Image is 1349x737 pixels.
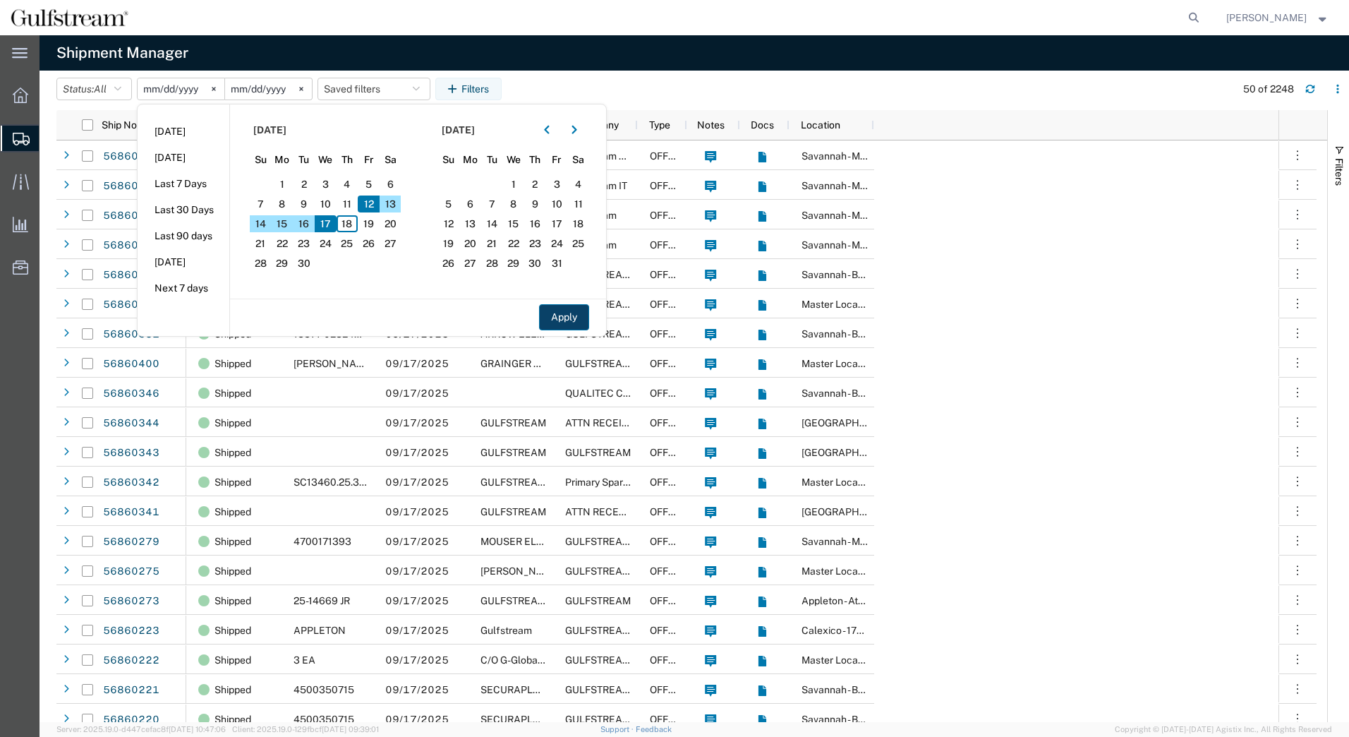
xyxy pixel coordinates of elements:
span: 5 [358,176,380,193]
span: Primary Spare Part Shipping [565,477,691,488]
img: logo [10,7,129,28]
span: 18 [337,215,358,232]
span: OFFLINE [650,180,691,191]
span: 17 [315,215,337,232]
span: 30 [293,255,315,272]
span: Docs [751,119,774,131]
span: GULFSTREAM [565,595,631,606]
span: 26 [438,255,460,272]
span: Shipped [214,705,251,734]
span: 3 [315,176,337,193]
span: Brunswick [801,506,902,517]
span: Ship No. [102,119,139,131]
span: 31 [546,255,568,272]
span: Server: 2025.19.0-d447cefac8f [56,725,226,733]
span: GULFSTREAM AEROSPACE [565,565,692,577]
span: 22 [502,235,524,252]
a: 56860587 [102,175,160,198]
span: OFFLINE [650,654,691,666]
span: OFFLINE [650,625,691,636]
span: Su [438,152,460,167]
span: Calexico - 1777 Stergios [801,625,908,636]
span: Master Location [801,565,875,577]
span: OFFLINE [650,506,691,517]
span: 5 [438,196,460,212]
span: OFFLINE [650,536,691,547]
span: OFFLINE [650,299,691,310]
span: 14 [481,215,503,232]
span: SC13460.25.35 1 [294,477,372,488]
span: QUALITEC CORPORAITON [565,388,686,399]
span: GULFSTREAM AEROSPACE [565,269,692,280]
a: 56860342 [102,472,160,494]
span: 12 [438,215,460,232]
span: Su [250,152,272,167]
span: 19 [358,215,380,232]
a: Support [600,725,636,733]
span: 29 [272,255,294,272]
span: 19 [438,235,460,252]
span: GULFSTREAM AEROSPACE CORP. [565,536,722,547]
span: GULFSTREAM AEROSPACE [480,595,607,606]
a: 56860341 [102,501,160,524]
span: 28 [250,255,272,272]
li: Last 30 Days [138,197,229,223]
span: GULFSTREAM MESA [565,358,661,369]
span: 25-14669 JR [294,595,350,606]
span: SECURAPLANE [480,714,554,725]
span: 4 [337,176,358,193]
span: 4500350715 [294,714,354,725]
a: 56860221 [102,679,160,702]
span: 16 [524,215,546,232]
span: 4500350715 [294,684,354,695]
span: 6 [459,196,481,212]
span: Notes [697,119,725,131]
span: Shipped [214,556,251,586]
span: 11 [337,196,358,212]
a: 56860531 [102,323,160,346]
span: Shipped [214,616,251,645]
span: Brunswick [801,417,902,429]
span: Savannah - Marketing [801,239,898,251]
span: 9 [524,196,546,212]
span: 09/17/2025 [385,506,449,517]
span: 27 [380,235,401,252]
span: Shipped [214,527,251,556]
li: Last 7 Days [138,171,229,197]
span: 10 [546,196,568,212]
span: 25 [337,235,358,252]
span: Savannah - Bldg J [801,684,878,695]
span: Shipped [214,438,251,467]
span: ATTN RECEIVING - [565,417,650,429]
span: 09/17/2025 [385,565,449,577]
span: OFFLINE [650,358,691,369]
span: OFFLINE [650,417,691,429]
a: 56860533 [102,264,160,287]
a: 56860222 [102,649,160,672]
span: 09/17/2025 [385,625,449,636]
span: 1 [272,176,294,193]
span: 1 [502,176,524,193]
span: 7 [481,196,503,212]
span: Shipped [214,408,251,438]
div: 50 of 2248 [1243,82,1294,97]
span: Shipped [214,497,251,527]
span: Appleton - Atlantis [801,595,883,606]
span: Shipped [214,675,251,705]
span: Savannah - Bldg J [801,388,878,399]
span: Tu [293,152,315,167]
span: 09/17/2025 [385,477,449,488]
span: Shipped [214,467,251,497]
span: 18 [567,215,589,232]
span: GRAINGER 004 [480,358,552,369]
span: 21 [481,235,503,252]
span: Brunswick [801,447,902,458]
li: [DATE] [138,145,229,171]
span: SECURAPLANE [480,684,554,695]
span: 25 [567,235,589,252]
span: 09/17/2025 [385,536,449,547]
span: 13 [459,215,481,232]
span: 09/17/2025 [385,684,449,695]
span: OFFLINE [650,328,691,340]
a: 56860346 [102,383,160,405]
